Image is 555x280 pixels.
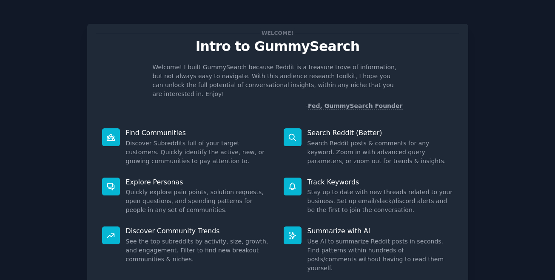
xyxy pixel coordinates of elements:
[153,63,403,99] p: Welcome! I built GummySearch because Reddit is a treasure trove of information, but not always ea...
[307,139,453,166] dd: Search Reddit posts & comments for any keyword. Zoom in with advanced query parameters, or zoom o...
[126,188,272,215] dd: Quickly explore pain points, solution requests, open questions, and spending patterns for people ...
[260,28,295,37] span: Welcome!
[308,102,403,110] a: Fed, GummySearch Founder
[126,237,272,264] dd: See the top subreddits by activity, size, growth, and engagement. Filter to find new breakout com...
[126,128,272,137] p: Find Communities
[96,39,459,54] p: Intro to GummySearch
[307,128,453,137] p: Search Reddit (Better)
[307,237,453,273] dd: Use AI to summarize Reddit posts in seconds. Find patterns within hundreds of posts/comments with...
[306,102,403,110] div: -
[126,226,272,235] p: Discover Community Trends
[307,226,453,235] p: Summarize with AI
[126,178,272,187] p: Explore Personas
[307,188,453,215] dd: Stay up to date with new threads related to your business. Set up email/slack/discord alerts and ...
[126,139,272,166] dd: Discover Subreddits full of your target customers. Quickly identify the active, new, or growing c...
[307,178,453,187] p: Track Keywords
